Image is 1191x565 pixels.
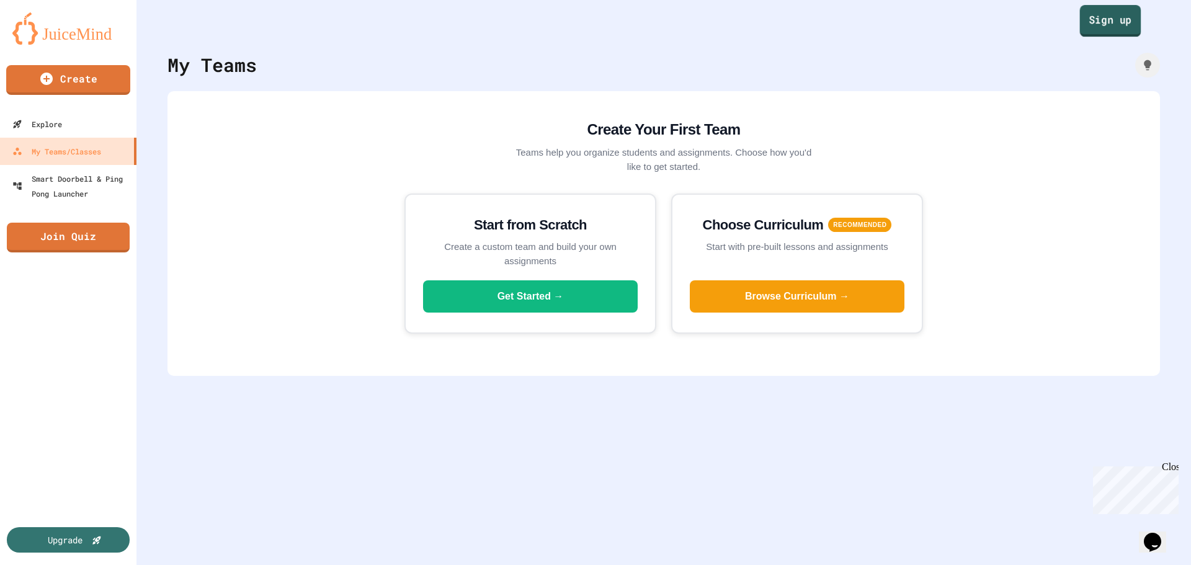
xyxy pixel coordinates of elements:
div: Upgrade [48,533,83,546]
a: Sign up [1080,5,1141,37]
button: Browse Curriculum → [690,280,904,313]
a: Join Quiz [7,223,130,252]
p: Teams help you organize students and assignments. Choose how you'd like to get started. [515,146,813,174]
div: My Teams/Classes [12,144,101,159]
button: Get Started → [423,280,638,313]
h2: Create Your First Team [515,118,813,141]
h3: Choose Curriculum [703,215,824,235]
div: My Teams [167,51,257,79]
p: Start with pre-built lessons and assignments [690,240,904,254]
h3: Start from Scratch [423,215,638,235]
iframe: chat widget [1139,515,1179,553]
div: Chat with us now!Close [5,5,86,79]
img: logo-orange.svg [12,12,124,45]
div: Smart Doorbell & Ping Pong Launcher [12,171,132,201]
div: How it works [1135,53,1160,78]
span: RECOMMENDED [828,218,891,232]
iframe: chat widget [1088,461,1179,514]
a: Create [6,65,130,95]
p: Create a custom team and build your own assignments [423,240,638,268]
div: Explore [12,117,62,131]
